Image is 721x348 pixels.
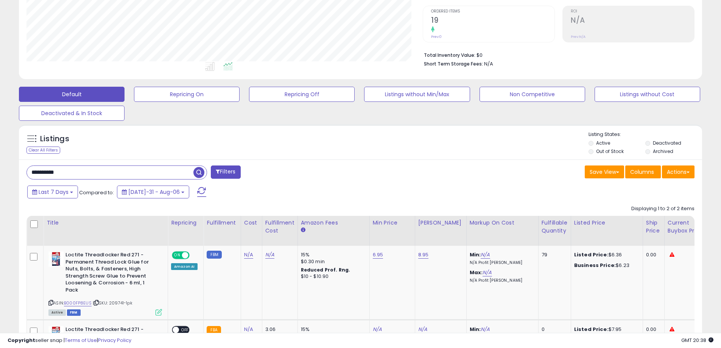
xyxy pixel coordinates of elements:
[574,251,609,258] b: Listed Price:
[19,106,125,121] button: Deactivated & In Stock
[470,278,533,283] p: N/A Profit [PERSON_NAME]
[470,219,535,227] div: Markup on Cost
[26,147,60,154] div: Clear All Filters
[646,219,661,235] div: Ship Price
[244,219,259,227] div: Cost
[574,262,616,269] b: Business Price:
[571,9,694,14] span: ROI
[67,309,81,316] span: FBM
[574,262,637,269] div: $6.23
[470,260,533,265] p: N/A Profit [PERSON_NAME]
[424,61,483,67] b: Short Term Storage Fees:
[466,216,538,246] th: The percentage added to the cost of goods (COGS) that forms the calculator for Min & Max prices.
[630,168,654,176] span: Columns
[65,251,157,295] b: Loctite Threadlocker Red 271 - Permanent Thread Lock Glue for Nuts, Bolts, & Fasteners, High Stre...
[47,219,165,227] div: Title
[48,309,66,316] span: All listings currently available for purchase on Amazon
[171,219,200,227] div: Repricing
[625,165,661,178] button: Columns
[574,251,637,258] div: $6.36
[171,263,198,270] div: Amazon AI
[418,251,429,259] a: 8.95
[431,9,554,14] span: Ordered Items
[8,337,35,344] strong: Copyright
[373,251,383,259] a: 6.95
[662,165,695,178] button: Actions
[481,251,490,259] a: N/A
[571,16,694,26] h2: N/A
[653,140,681,146] label: Deactivated
[117,186,189,198] button: [DATE]-31 - Aug-06
[173,252,182,259] span: ON
[373,219,412,227] div: Min Price
[301,227,305,234] small: Amazon Fees.
[484,60,493,67] span: N/A
[431,16,554,26] h2: 19
[574,219,640,227] div: Listed Price
[19,87,125,102] button: Default
[653,148,673,154] label: Archived
[301,273,364,280] div: $10 - $10.90
[668,219,707,235] div: Current Buybox Price
[418,219,463,227] div: [PERSON_NAME]
[188,252,201,259] span: OFF
[301,251,364,258] div: 15%
[596,140,610,146] label: Active
[470,251,481,258] b: Min:
[65,337,97,344] a: Terms of Use
[596,148,624,154] label: Out of Stock
[424,50,689,59] li: $0
[585,165,624,178] button: Save View
[79,189,114,196] span: Compared to:
[364,87,470,102] button: Listings without Min/Max
[265,251,274,259] a: N/A
[64,300,92,306] a: B000FP8EUS
[48,251,162,315] div: ASIN:
[480,87,585,102] button: Non Competitive
[646,251,659,258] div: 0.00
[301,219,366,227] div: Amazon Fees
[571,34,586,39] small: Prev: N/A
[431,34,442,39] small: Prev: 0
[207,251,221,259] small: FBM
[249,87,355,102] button: Repricing Off
[39,188,69,196] span: Last 7 Days
[483,269,492,276] a: N/A
[589,131,702,138] p: Listing States:
[542,251,565,258] div: 79
[681,337,713,344] span: 2025-08-14 20:38 GMT
[211,165,240,179] button: Filters
[93,300,132,306] span: | SKU: 209741-1pk
[134,87,240,102] button: Repricing On
[265,219,294,235] div: Fulfillment Cost
[244,251,253,259] a: N/A
[542,219,568,235] div: Fulfillable Quantity
[48,251,64,267] img: 41EpldpXP5L._SL40_.jpg
[301,267,350,273] b: Reduced Prof. Rng.
[40,134,69,144] h5: Listings
[98,337,131,344] a: Privacy Policy
[301,258,364,265] div: $0.30 min
[27,186,78,198] button: Last 7 Days
[128,188,180,196] span: [DATE]-31 - Aug-06
[8,337,131,344] div: seller snap | |
[424,52,475,58] b: Total Inventory Value:
[470,269,483,276] b: Max:
[207,219,237,227] div: Fulfillment
[631,205,695,212] div: Displaying 1 to 2 of 2 items
[595,87,700,102] button: Listings without Cost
